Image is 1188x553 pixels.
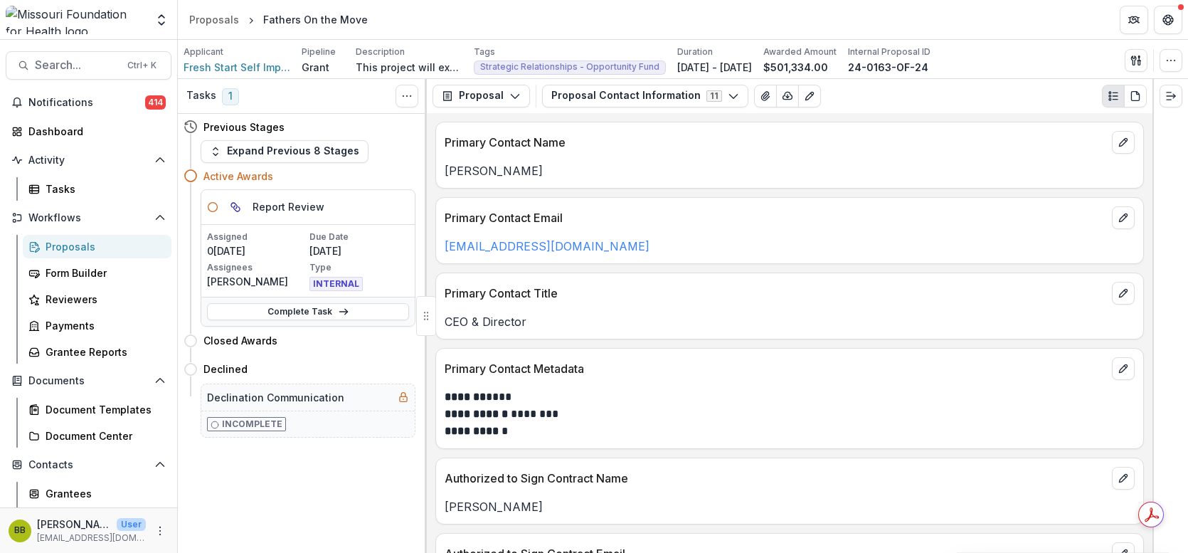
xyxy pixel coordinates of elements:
[253,199,324,214] h5: Report Review
[124,58,159,73] div: Ctrl + K
[1160,85,1182,107] button: Expand right
[23,177,171,201] a: Tasks
[396,85,418,107] button: Toggle View Cancelled Tasks
[117,518,146,531] p: User
[848,46,930,58] p: Internal Proposal ID
[207,261,307,274] p: Assignees
[309,243,409,258] p: [DATE]
[222,418,282,431] p: Incomplete
[445,134,1106,151] p: Primary Contact Name
[302,46,336,58] p: Pipeline
[184,60,290,75] a: Fresh Start Self Improvement Center Inc.
[46,265,160,280] div: Form Builder
[6,453,171,476] button: Open Contacts
[23,398,171,421] a: Document Templates
[433,85,530,107] button: Proposal
[184,46,223,58] p: Applicant
[6,369,171,392] button: Open Documents
[1112,467,1135,490] button: edit
[203,120,285,135] h4: Previous Stages
[145,95,166,110] span: 414
[1112,357,1135,380] button: edit
[46,239,160,254] div: Proposals
[184,9,373,30] nav: breadcrumb
[23,340,171,364] a: Grantee Reports
[28,97,145,109] span: Notifications
[445,162,1135,179] p: [PERSON_NAME]
[23,482,171,505] a: Grantees
[23,288,171,311] a: Reviewers
[677,46,713,58] p: Duration
[46,344,160,359] div: Grantee Reports
[1124,85,1147,107] button: PDF view
[222,88,239,105] span: 1
[46,428,160,443] div: Document Center
[14,526,26,535] div: Brandy Boyer
[28,124,160,139] div: Dashboard
[207,231,307,243] p: Assigned
[445,239,649,253] a: [EMAIL_ADDRESS][DOMAIN_NAME]
[309,261,409,274] p: Type
[152,6,171,34] button: Open entity switcher
[201,140,368,163] button: Expand Previous 8 Stages
[28,459,149,471] span: Contacts
[6,51,171,80] button: Search...
[224,196,247,218] button: View dependent tasks
[1112,282,1135,305] button: edit
[677,60,752,75] p: [DATE] - [DATE]
[207,390,344,405] h5: Declination Communication
[445,285,1106,302] p: Primary Contact Title
[445,470,1106,487] p: Authorized to Sign Contract Name
[23,235,171,258] a: Proposals
[203,169,273,184] h4: Active Awards
[46,486,160,501] div: Grantees
[6,91,171,114] button: Notifications414
[207,303,409,320] a: Complete Task
[189,12,239,27] div: Proposals
[184,9,245,30] a: Proposals
[356,60,462,75] p: This project will expand the successful Fathers on the Move program by (1) recruiting new men to ...
[445,313,1135,330] p: CEO & Director
[6,6,146,34] img: Missouri Foundation for Health logo
[1112,206,1135,229] button: edit
[1102,85,1125,107] button: Plaintext view
[207,274,307,289] p: [PERSON_NAME]
[302,60,329,75] p: Grant
[480,62,659,72] span: Strategic Relationships - Opportunity Fund
[46,402,160,417] div: Document Templates
[763,46,837,58] p: Awarded Amount
[46,318,160,333] div: Payments
[203,362,248,376] h4: Declined
[445,209,1106,226] p: Primary Contact Email
[309,231,409,243] p: Due Date
[6,206,171,229] button: Open Workflows
[1154,6,1182,34] button: Get Help
[152,522,169,539] button: More
[28,154,149,167] span: Activity
[474,46,495,58] p: Tags
[37,532,146,544] p: [EMAIL_ADDRESS][DOMAIN_NAME]
[203,333,277,348] h4: Closed Awards
[1112,131,1135,154] button: edit
[28,212,149,224] span: Workflows
[763,60,828,75] p: $501,334.00
[445,360,1106,377] p: Primary Contact Metadata
[309,277,363,291] span: INTERNAL
[263,12,368,27] div: Fathers On the Move
[848,60,928,75] p: 24-0163-OF-24
[542,85,748,107] button: Proposal Contact Information11
[186,90,216,102] h3: Tasks
[754,85,777,107] button: View Attached Files
[23,314,171,337] a: Payments
[46,292,160,307] div: Reviewers
[6,120,171,143] a: Dashboard
[798,85,821,107] button: Edit as form
[37,517,111,532] p: [PERSON_NAME]
[23,424,171,448] a: Document Center
[6,149,171,172] button: Open Activity
[445,498,1135,515] p: [PERSON_NAME]
[46,181,160,196] div: Tasks
[1120,6,1148,34] button: Partners
[23,261,171,285] a: Form Builder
